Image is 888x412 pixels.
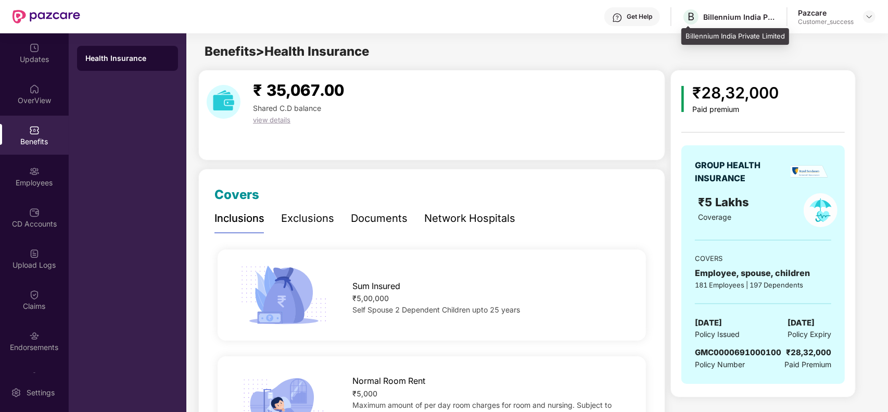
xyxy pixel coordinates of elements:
div: Get Help [627,13,652,21]
span: B [688,10,694,23]
img: svg+xml;base64,PHN2ZyBpZD0iSGVscC0zMngzMiIgeG1sbnM9Imh0dHA6Ly93d3cudzMub3JnLzIwMDAvc3ZnIiB3aWR0aD... [612,13,623,23]
img: svg+xml;base64,PHN2ZyBpZD0iRHJvcGRvd24tMzJ4MzIiIHhtbG5zPSJodHRwOi8vd3d3LnczLm9yZy8yMDAwL3N2ZyIgd2... [865,13,873,21]
div: Pazcare [798,8,854,18]
img: New Pazcare Logo [12,10,80,23]
div: Billennium India Private Limited [703,12,776,22]
div: Customer_success [798,18,854,26]
div: Billennium India Private Limited [681,28,789,45]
